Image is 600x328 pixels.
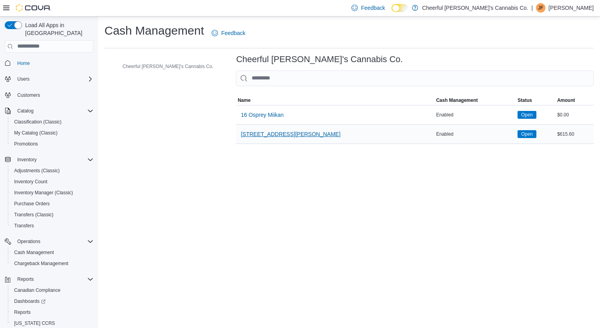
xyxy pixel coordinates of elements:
button: Home [2,57,97,69]
a: Chargeback Management [11,259,71,268]
span: Transfers (Classic) [11,210,93,219]
div: $0.00 [556,110,594,120]
span: Open [518,111,536,119]
button: Amount [556,96,594,105]
span: Home [14,58,93,68]
button: Cheerful [PERSON_NAME]'s Cannabis Co. [112,62,216,71]
span: Reports [11,308,93,317]
button: Customers [2,89,97,101]
span: Adjustments (Classic) [11,166,93,175]
button: My Catalog (Classic) [8,127,97,138]
a: My Catalog (Classic) [11,128,61,138]
span: Transfers [11,221,93,230]
button: Transfers [8,220,97,231]
button: Adjustments (Classic) [8,165,97,176]
button: Transfers (Classic) [8,209,97,220]
span: Operations [17,238,40,245]
a: [US_STATE] CCRS [11,319,58,328]
a: Transfers (Classic) [11,210,57,219]
a: Cash Management [11,248,57,257]
span: [STREET_ADDRESS][PERSON_NAME] [241,130,340,138]
button: Operations [2,236,97,247]
span: Reports [17,276,34,282]
button: Inventory [14,155,40,164]
a: Feedback [209,25,248,41]
span: Feedback [361,4,385,12]
img: Cova [16,4,51,12]
a: Canadian Compliance [11,286,64,295]
a: Classification (Classic) [11,117,65,127]
button: Inventory Count [8,176,97,187]
span: Inventory Count [11,177,93,186]
span: My Catalog (Classic) [11,128,93,138]
button: Users [14,74,33,84]
button: Catalog [14,106,37,116]
span: Classification (Classic) [14,119,62,125]
a: Home [14,59,33,68]
div: $615.60 [556,129,594,139]
button: Canadian Compliance [8,285,97,296]
button: Cash Management [8,247,97,258]
a: Dashboards [8,296,97,307]
span: Name [238,97,251,103]
span: Dashboards [11,297,93,306]
span: JF [538,3,543,13]
span: Inventory [17,157,37,163]
span: Home [17,60,30,66]
span: Catalog [14,106,93,116]
button: 16 Osprey Miikan [238,107,287,123]
span: Inventory Manager (Classic) [14,190,73,196]
button: Name [236,96,434,105]
h1: Cash Management [104,23,204,39]
button: [STREET_ADDRESS][PERSON_NAME] [238,126,344,142]
button: Classification (Classic) [8,116,97,127]
button: Promotions [8,138,97,149]
span: Promotions [11,139,93,149]
div: Jason Fitzpatrick [536,3,545,13]
span: Purchase Orders [11,199,93,208]
a: Inventory Count [11,177,51,186]
span: Transfers [14,223,34,229]
span: Inventory Count [14,179,48,185]
button: Chargeback Management [8,258,97,269]
span: Amount [557,97,575,103]
div: Enabled [435,110,516,120]
span: Feedback [221,29,245,37]
h3: Cheerful [PERSON_NAME]'s Cannabis Co. [236,55,403,64]
button: Inventory Manager (Classic) [8,187,97,198]
span: My Catalog (Classic) [14,130,58,136]
span: [US_STATE] CCRS [14,320,55,326]
button: Catalog [2,105,97,116]
span: Adjustments (Classic) [14,168,60,174]
p: Cheerful [PERSON_NAME]'s Cannabis Co. [422,3,528,13]
span: Classification (Classic) [11,117,93,127]
a: Inventory Manager (Classic) [11,188,76,197]
a: Customers [14,90,43,100]
a: Transfers [11,221,37,230]
span: Canadian Compliance [14,287,60,293]
a: Reports [11,308,34,317]
span: Canadian Compliance [11,286,93,295]
button: Status [516,96,556,105]
button: Cash Management [435,96,516,105]
span: Open [521,111,532,118]
input: This is a search bar. As you type, the results lower in the page will automatically filter. [236,70,594,86]
div: Enabled [435,129,516,139]
span: Cash Management [436,97,478,103]
span: Promotions [14,141,38,147]
span: Operations [14,237,93,246]
span: Chargeback Management [11,259,93,268]
span: Customers [14,90,93,100]
button: Users [2,74,97,85]
span: Cash Management [11,248,93,257]
a: Adjustments (Classic) [11,166,63,175]
span: Customers [17,92,40,98]
span: 16 Osprey Miikan [241,111,284,119]
span: Reports [14,275,93,284]
button: Reports [8,307,97,318]
a: Purchase Orders [11,199,53,208]
span: Inventory Manager (Classic) [11,188,93,197]
span: Purchase Orders [14,201,50,207]
span: Transfers (Classic) [14,212,53,218]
